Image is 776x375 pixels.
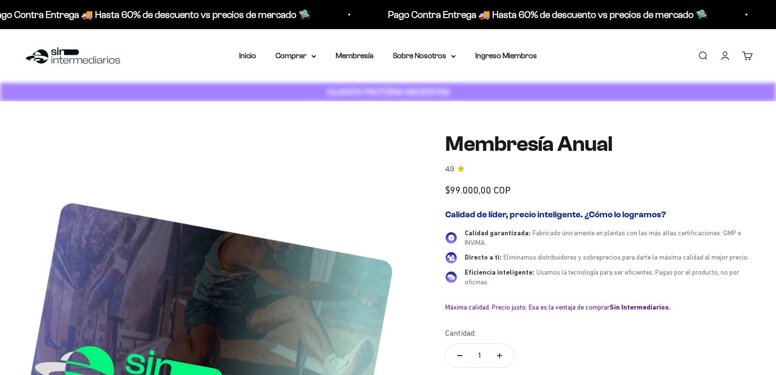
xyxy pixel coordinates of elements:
[275,49,316,62] summary: Comprar
[446,344,474,367] button: Reducir cantidad
[485,344,514,367] button: Aumentar cantidad
[445,232,457,244] img: Calidad garantizada
[445,182,511,198] sale-price: $99.000,00 COP
[465,229,741,247] span: Fabricado únicamente en plantas con las más altas certificaciones: GMP e INVIMA.
[327,87,450,97] strong: CUANTA PROTEÍNA NECESITAS
[336,51,373,60] a: Membresía
[465,229,531,237] span: Calidad garantizada:
[393,49,456,62] summary: Sobre Nosotros
[445,327,476,340] label: Cantidad:
[445,303,753,311] div: Máxima calidad. Precio justo. Esa es la ventaja de comprar
[445,252,457,263] img: Directo a ti
[445,164,753,175] a: 4.94.9 de 5.0 estrellas
[239,51,256,60] a: Inicio
[503,253,749,261] span: Eliminamos distribuidores y sobreprecios para darte la máxima calidad al mejor precio.
[445,132,753,156] h1: Membresía Anual
[465,253,501,261] span: Directo a ti:
[465,268,534,276] span: Eficiencia inteligente:
[475,51,537,60] a: Ingreso Miembros
[445,271,457,283] img: Eficiencia inteligente
[610,303,671,311] b: Sin Intermediarios.
[465,268,739,286] span: Usamos la tecnología para ser eficientes. Pagas por el producto, no por oficinas.
[445,164,454,175] span: 4.9
[388,7,708,22] p: Pago Contra Entrega 🚚 Hasta 60% de descuento vs precios de mercado 🛸
[445,210,753,220] h2: Calidad de líder, precio inteligente. ¿Cómo lo logramos?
